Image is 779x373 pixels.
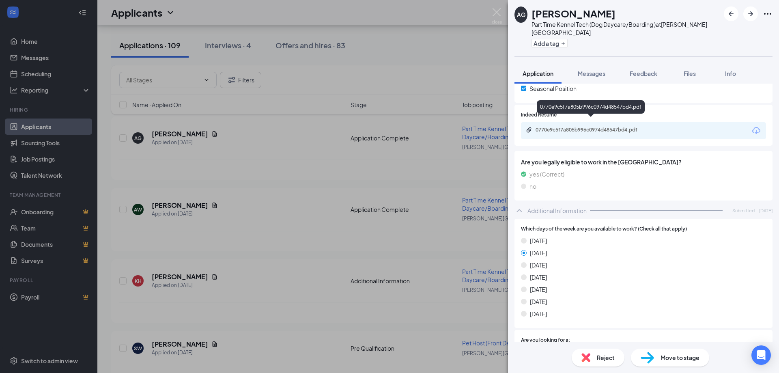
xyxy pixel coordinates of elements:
span: Info [725,70,736,77]
svg: ArrowRight [746,9,755,19]
span: yes (Correct) [529,170,564,179]
span: Submitted: [732,207,756,214]
svg: Ellipses [763,9,773,19]
div: 0770e9c5f7a805b996c0974d48547bd4.pdf [537,100,645,114]
svg: Download [751,126,761,136]
span: Files [684,70,696,77]
span: [DATE] [759,207,773,214]
span: Move to stage [661,353,699,362]
div: 0770e9c5f7a805b996c0974d48547bd4.pdf [536,127,649,133]
button: ArrowLeftNew [724,6,738,21]
span: Application [523,70,553,77]
span: [DATE] [530,309,547,318]
span: Feedback [630,70,657,77]
button: PlusAdd a tag [532,39,568,47]
span: [DATE] [530,273,547,282]
svg: Plus [561,41,566,46]
h1: [PERSON_NAME] [532,6,615,20]
span: Which days of the week are you available to work? (Check all that apply) [521,225,687,233]
svg: Paperclip [526,127,532,133]
span: [DATE] [530,285,547,294]
span: Are you legally eligible to work in the [GEOGRAPHIC_DATA]? [521,157,766,166]
span: [DATE] [530,261,547,270]
div: Additional Information [527,207,587,215]
span: Messages [578,70,605,77]
span: no [529,182,536,191]
span: Indeed Resume [521,111,557,119]
div: AG [517,11,525,19]
div: Part Time Kennel Tech (Dog Daycare/Boarding ) at [PERSON_NAME][GEOGRAPHIC_DATA] [532,20,720,37]
div: Open Intercom Messenger [751,345,771,365]
button: ArrowRight [743,6,758,21]
span: [DATE] [530,236,547,245]
span: [DATE] [530,248,547,257]
svg: ArrowLeftNew [726,9,736,19]
a: Paperclip0770e9c5f7a805b996c0974d48547bd4.pdf [526,127,657,134]
span: [DATE] [530,297,547,306]
span: Seasonal Position [529,84,577,93]
svg: ChevronUp [514,206,524,216]
span: Are you looking for a: [521,336,570,344]
span: Reject [597,353,615,362]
